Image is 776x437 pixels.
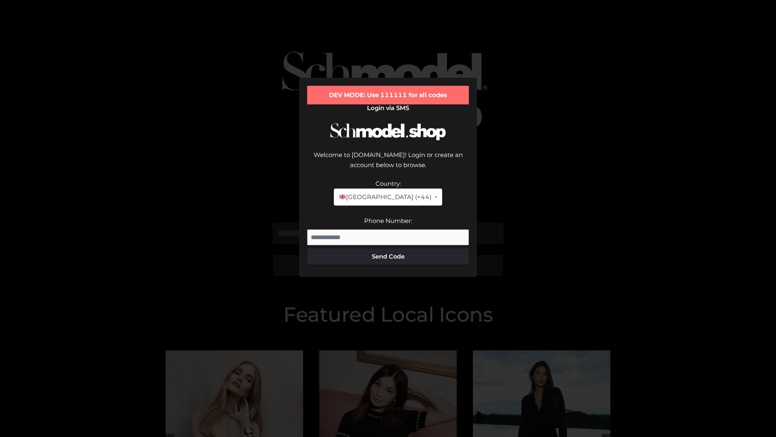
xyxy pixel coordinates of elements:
img: Schmodel Logo [327,116,449,148]
button: Send Code [307,248,469,265]
img: 🇬🇧 [339,194,346,200]
div: DEV MODE: Use 111111 for all codes [307,86,469,104]
label: Phone Number: [364,217,412,225]
h2: Login via SMS [307,104,469,112]
div: Welcome to [DOMAIN_NAME]! Login or create an account below to browse. [307,150,469,178]
label: Country: [375,180,401,187]
span: [GEOGRAPHIC_DATA] (+44) [339,192,431,202]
